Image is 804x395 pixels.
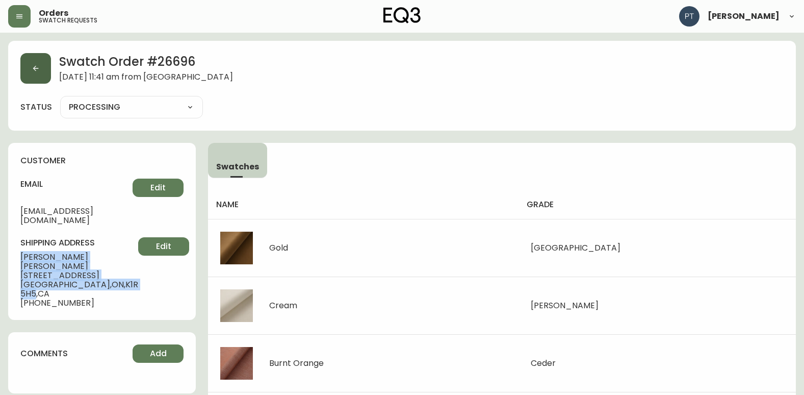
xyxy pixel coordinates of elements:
[383,7,421,23] img: logo
[20,237,138,249] h4: shipping address
[269,301,297,310] div: Cream
[138,237,189,256] button: Edit
[269,243,288,253] div: Gold
[531,300,599,311] span: [PERSON_NAME]
[220,232,253,264] img: 2bacbbbb-3a2a-4787-bfe4-fa0625794984.jpg-thumb.jpg
[39,17,97,23] h5: swatch requests
[269,359,324,368] div: Burnt Orange
[150,348,167,359] span: Add
[20,280,138,299] span: [GEOGRAPHIC_DATA] , ON , K1R 5H5 , CA
[216,161,259,172] span: Swatches
[20,207,133,225] span: [EMAIL_ADDRESS][DOMAIN_NAME]
[20,155,184,166] h4: customer
[133,179,184,197] button: Edit
[220,289,253,322] img: d55317d4-c39c-4e5e-a651-d001d75d25ce.jpg-thumb.jpg
[20,271,138,280] span: [STREET_ADDRESS]
[531,242,620,254] span: [GEOGRAPHIC_DATA]
[20,102,52,113] label: status
[220,347,253,380] img: facb86bb-c101-4a37-b6fb-4b2440613708.jpg-thumb.jpg
[59,53,233,72] h2: Swatch Order # 26696
[531,357,556,369] span: Ceder
[59,72,233,84] span: [DATE] 11:41 am from [GEOGRAPHIC_DATA]
[708,12,780,20] span: [PERSON_NAME]
[20,253,138,271] span: [PERSON_NAME] [PERSON_NAME]
[133,344,184,363] button: Add
[216,199,510,210] h4: name
[20,299,138,308] span: [PHONE_NUMBER]
[156,241,171,252] span: Edit
[679,6,699,27] img: 986dcd8e1aab7847125929f325458823
[39,9,68,17] span: Orders
[20,179,133,190] h4: email
[150,182,166,193] span: Edit
[20,348,68,359] h4: comments
[527,199,788,210] h4: grade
